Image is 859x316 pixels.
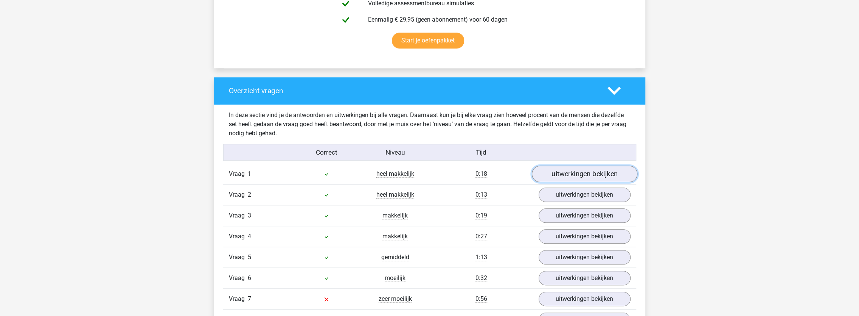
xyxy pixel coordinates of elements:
span: moeilijk [385,274,405,282]
span: Vraag [229,190,248,199]
div: Tijd [429,147,533,157]
span: 6 [248,274,251,282]
h4: Overzicht vragen [229,86,596,95]
a: Start je oefenpakket [392,33,464,48]
span: heel makkelijk [376,191,414,199]
a: uitwerkingen bekijken [539,208,631,223]
span: 5 [248,253,251,261]
span: 1:13 [475,253,487,261]
span: 7 [248,295,251,302]
div: Niveau [361,147,430,157]
span: 0:13 [475,191,487,199]
span: heel makkelijk [376,170,414,178]
a: uitwerkingen bekijken [539,188,631,202]
span: zeer moeilijk [379,295,412,303]
div: In deze sectie vind je de antwoorden en uitwerkingen bij alle vragen. Daarnaast kun je bij elke v... [223,111,636,138]
a: uitwerkingen bekijken [539,271,631,285]
span: 0:18 [475,170,487,178]
span: 4 [248,233,251,240]
span: Vraag [229,294,248,303]
a: uitwerkingen bekijken [539,229,631,244]
span: 0:19 [475,212,487,219]
span: Vraag [229,253,248,262]
a: uitwerkingen bekijken [539,292,631,306]
span: Vraag [229,211,248,220]
span: 0:27 [475,233,487,240]
span: 0:32 [475,274,487,282]
span: makkelijk [382,233,408,240]
span: Vraag [229,274,248,283]
div: Correct [292,147,361,157]
span: 3 [248,212,251,219]
span: 1 [248,170,251,177]
span: Vraag [229,169,248,178]
a: uitwerkingen bekijken [531,166,637,182]
span: makkelijk [382,212,408,219]
a: uitwerkingen bekijken [539,250,631,264]
span: Vraag [229,232,248,241]
span: gemiddeld [381,253,409,261]
span: 2 [248,191,251,198]
span: 0:56 [475,295,487,303]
